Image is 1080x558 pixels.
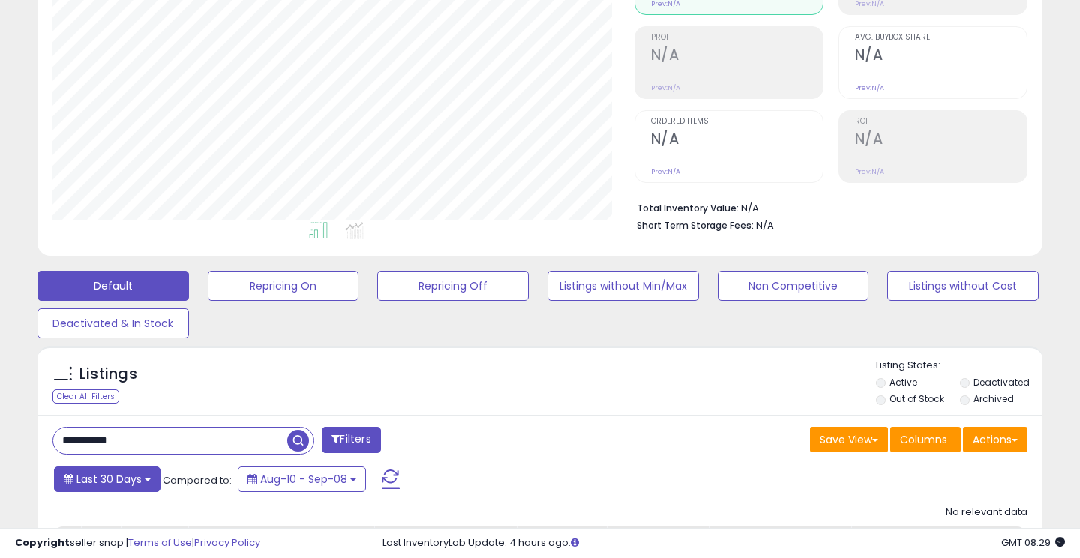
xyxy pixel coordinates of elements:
[651,83,680,92] small: Prev: N/A
[52,389,119,403] div: Clear All Filters
[855,34,1027,42] span: Avg. Buybox Share
[194,535,260,550] a: Privacy Policy
[547,271,699,301] button: Listings without Min/Max
[718,271,869,301] button: Non Competitive
[15,535,70,550] strong: Copyright
[651,118,823,126] span: Ordered Items
[322,427,380,453] button: Filters
[855,83,884,92] small: Prev: N/A
[855,118,1027,126] span: ROI
[54,466,160,492] button: Last 30 Days
[889,392,944,405] label: Out of Stock
[855,167,884,176] small: Prev: N/A
[128,535,192,550] a: Terms of Use
[79,364,137,385] h5: Listings
[382,536,1065,550] div: Last InventoryLab Update: 4 hours ago.
[855,130,1027,151] h2: N/A
[651,46,823,67] h2: N/A
[651,167,680,176] small: Prev: N/A
[887,271,1039,301] button: Listings without Cost
[973,392,1014,405] label: Archived
[637,202,739,214] b: Total Inventory Value:
[973,376,1030,388] label: Deactivated
[637,198,1016,216] li: N/A
[651,130,823,151] h2: N/A
[37,271,189,301] button: Default
[810,427,888,452] button: Save View
[890,427,961,452] button: Columns
[76,472,142,487] span: Last 30 Days
[876,358,1043,373] p: Listing States:
[946,505,1027,520] div: No relevant data
[15,536,260,550] div: seller snap | |
[377,271,529,301] button: Repricing Off
[37,308,189,338] button: Deactivated & In Stock
[260,472,347,487] span: Aug-10 - Sep-08
[900,432,947,447] span: Columns
[163,473,232,487] span: Compared to:
[889,376,917,388] label: Active
[208,271,359,301] button: Repricing On
[756,218,774,232] span: N/A
[1001,535,1065,550] span: 2025-10-9 08:29 GMT
[855,46,1027,67] h2: N/A
[238,466,366,492] button: Aug-10 - Sep-08
[637,219,754,232] b: Short Term Storage Fees:
[651,34,823,42] span: Profit
[963,427,1027,452] button: Actions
